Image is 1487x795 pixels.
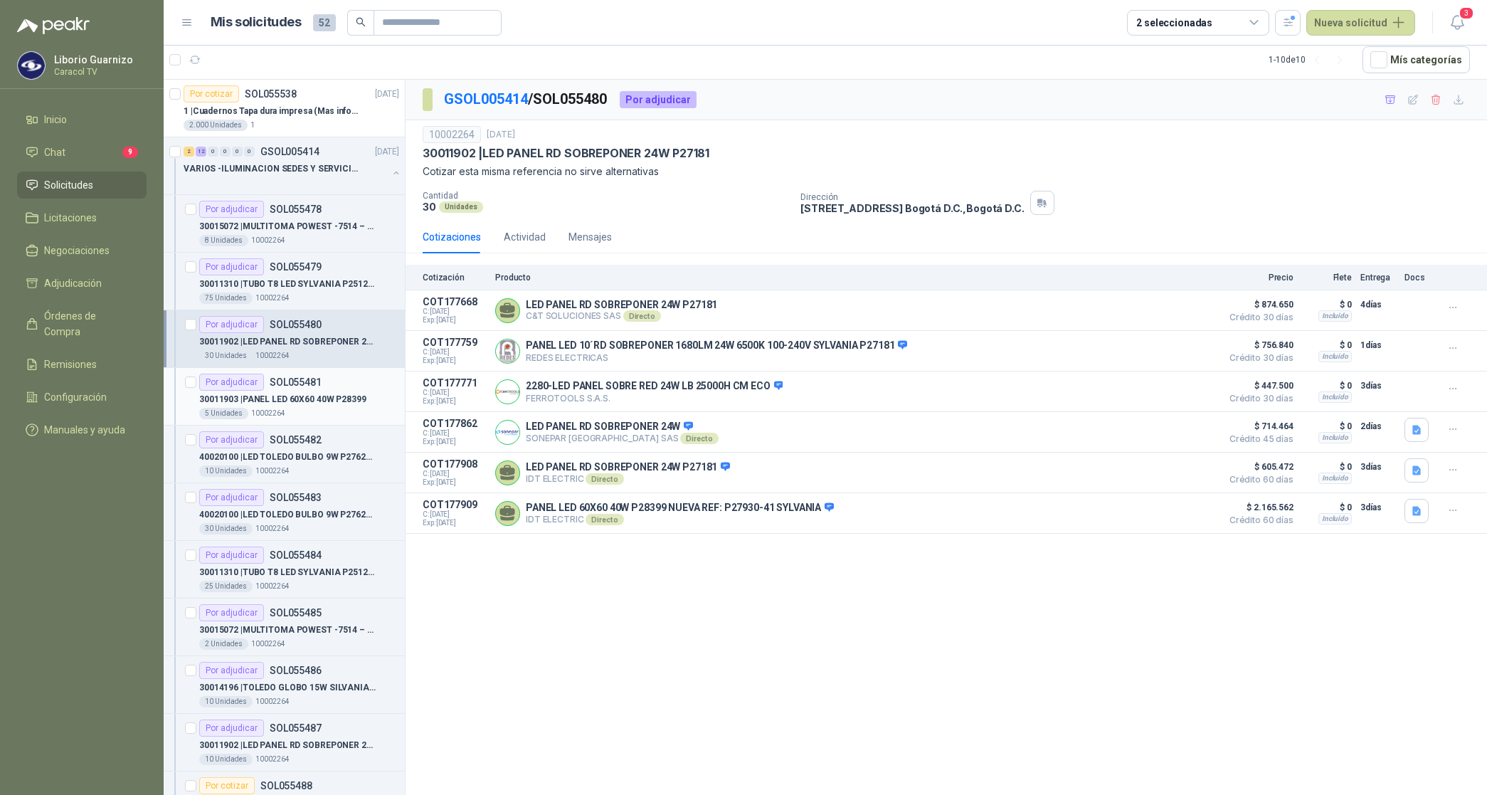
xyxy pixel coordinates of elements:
p: IDT ELECTRIC [526,473,730,485]
p: 10002264 [251,638,285,650]
span: C: [DATE] [423,389,487,397]
div: Por adjudicar [199,604,264,621]
span: Crédito 60 días [1222,516,1293,525]
p: Entrega [1360,273,1396,283]
p: Cotización [423,273,487,283]
a: Solicitudes [17,172,147,199]
div: Por adjudicar [199,201,264,218]
div: Incluido [1318,432,1352,443]
p: 30011902 | LED PANEL RD SOBREPONER 24W P27181 [199,739,376,752]
p: COT177759 [423,337,487,348]
p: COT177771 [423,377,487,389]
div: Directo [586,473,623,485]
div: Por adjudicar [620,91,697,108]
a: Órdenes de Compra [17,302,147,345]
span: C: [DATE] [423,510,487,519]
div: Actividad [504,229,546,245]
a: Por adjudicarSOL05547930011310 |TUBO T8 LED SYLVANIA P25125 18W 6500K75 Unidades10002264 [164,253,405,310]
div: Por adjudicar [199,547,264,564]
p: Precio [1222,273,1293,283]
a: Remisiones [17,351,147,378]
p: SOL055483 [270,493,322,502]
button: Mís categorías [1362,46,1470,73]
p: COT177908 [423,458,487,470]
span: Chat [44,144,65,160]
a: 2 12 0 0 0 0 GSOL005414[DATE] VARIOS -ILUMINACION SEDES Y SERVICIOS [184,143,402,189]
span: Negociaciones [44,243,110,258]
div: Por adjudicar [199,374,264,391]
p: VARIOS -ILUMINACION SEDES Y SERVICIOS [184,162,361,176]
span: 9 [122,147,138,158]
span: 52 [313,14,336,31]
a: Inicio [17,106,147,133]
span: Crédito 30 días [1222,354,1293,362]
p: 1 días [1360,337,1396,354]
span: $ 605.472 [1222,458,1293,475]
p: SOL055478 [270,204,322,214]
p: 1 [250,120,255,131]
div: 0 [208,147,218,157]
span: $ 714.464 [1222,418,1293,435]
div: 0 [244,147,255,157]
div: Por adjudicar [199,489,264,506]
button: Nueva solicitud [1306,10,1415,36]
p: Dirección [800,192,1024,202]
a: Por adjudicarSOL05548630014196 |TOLEDO GLOBO 15W SILVANIA P2799110 Unidades10002264 [164,656,405,714]
p: $ 0 [1302,337,1352,354]
p: $ 0 [1302,499,1352,516]
div: Cotizaciones [423,229,481,245]
a: Por adjudicarSOL05548130011903 |PANEL LED 60X60 40W P283995 Unidades10002264 [164,368,405,426]
p: SOL055538 [245,89,297,99]
a: GSOL005414 [444,90,528,107]
p: FERROTOOLS S.A.S. [526,393,783,404]
p: 3 días [1360,499,1396,516]
div: Incluido [1318,513,1352,525]
p: 30011903 | PANEL LED 60X60 40W P28399 [199,393,366,406]
p: / SOL055480 [444,88,608,110]
p: Producto [495,273,1214,283]
p: 30015072 | MULTITOMA POWEST -7514 – 120 V 4 SALIDAS [199,220,376,233]
span: Exp: [DATE] [423,519,487,527]
span: search [356,17,366,27]
div: 5 Unidades [199,408,248,419]
a: Manuales y ayuda [17,416,147,443]
span: Crédito 30 días [1222,313,1293,322]
div: Incluido [1318,351,1352,362]
p: 10002264 [255,350,290,362]
a: Configuración [17,384,147,411]
span: 3 [1459,6,1474,20]
span: Exp: [DATE] [423,316,487,325]
p: SOL055484 [270,550,322,560]
p: 2280-LED PANEL SOBRE RED 24W LB 25000H CM ECO [526,380,783,393]
p: Cantidad [423,191,789,201]
p: COT177862 [423,418,487,429]
div: Incluido [1318,310,1352,322]
div: 30 Unidades [199,523,253,535]
p: 1 | Cuadernos Tapa dura impresa (Mas informacion en el adjunto) [184,105,361,118]
div: Por adjudicar [199,258,264,275]
span: Licitaciones [44,210,97,226]
p: $ 0 [1302,418,1352,435]
p: 40020100 | LED TOLEDO BULBO 9W P27621 SILVANIA [199,451,376,464]
p: LED PANEL RD SOBREPONER 24W P27181 [526,461,730,474]
span: C: [DATE] [423,470,487,478]
span: Crédito 60 días [1222,475,1293,484]
p: SOL055486 [270,665,322,675]
img: Logo peakr [17,17,90,34]
p: C&T SOLUCIONES SAS [526,310,717,322]
span: Inicio [44,112,67,127]
span: Manuales y ayuda [44,422,125,438]
div: 2 Unidades [199,638,248,650]
p: 4 días [1360,296,1396,313]
div: 2 seleccionadas [1136,15,1212,31]
span: Remisiones [44,357,97,372]
p: 30014196 | TOLEDO GLOBO 15W SILVANIA P27991 [199,681,376,695]
p: 10002264 [251,235,285,246]
span: C: [DATE] [423,348,487,357]
img: Company Logo [496,380,519,404]
a: Por cotizarSOL055538[DATE] 1 |Cuadernos Tapa dura impresa (Mas informacion en el adjunto)2.000 Un... [164,80,405,137]
a: Por adjudicarSOL05548530015072 |MULTITOMA POWEST -7514 – 120 V 4 SALIDAS2 Unidades10002264 [164,599,405,656]
p: SOL055488 [260,781,312,791]
a: Por adjudicarSOL05548240020100 |LED TOLEDO BULBO 9W P27621 SILVANIA10 Unidades10002264 [164,426,405,483]
div: 30 Unidades [199,350,253,362]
